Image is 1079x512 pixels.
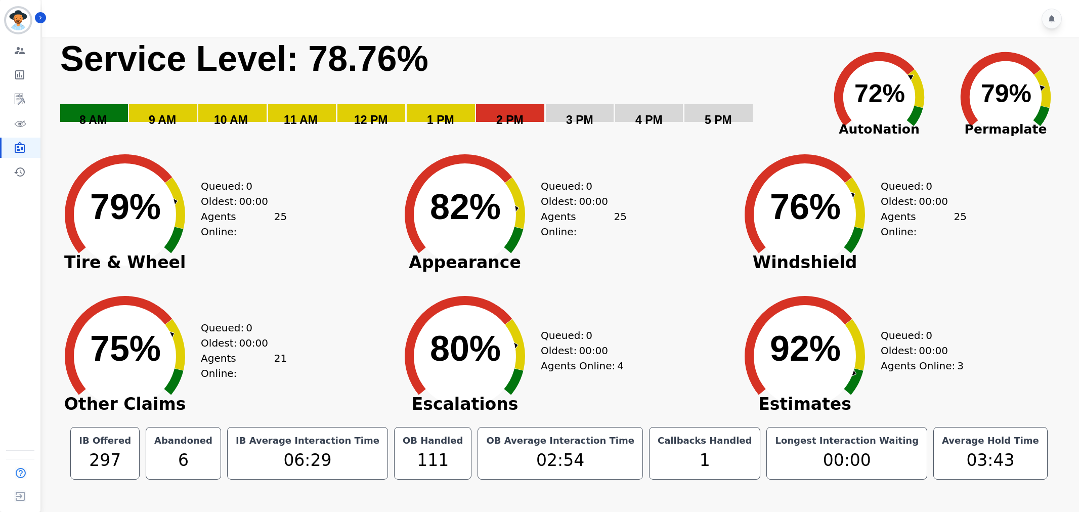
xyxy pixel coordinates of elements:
div: Abandoned [152,434,214,448]
text: 4 PM [635,113,663,126]
div: Agents Online: [541,358,627,373]
div: Agents Online: [881,209,967,239]
text: 92% [770,329,841,368]
span: 00:00 [579,194,608,209]
div: Oldest: [541,343,617,358]
div: Agents Online: [201,351,287,381]
text: 1 PM [427,113,454,126]
div: Agents Online: [541,209,627,239]
span: 25 [954,209,967,239]
div: Oldest: [201,335,277,351]
div: 02:54 [484,448,636,473]
text: 8 AM [79,113,107,126]
div: 06:29 [234,448,381,473]
div: 111 [401,448,465,473]
text: 76% [770,187,841,227]
span: Permaplate [942,120,1069,139]
text: 10 AM [214,113,248,126]
div: Oldest: [881,194,957,209]
text: Service Level: 78.76% [60,39,428,78]
div: Queued: [881,179,957,194]
span: Estimates [729,399,881,409]
div: Agents Online: [881,358,967,373]
div: Oldest: [201,194,277,209]
span: 00:00 [579,343,608,358]
div: 03:43 [940,448,1041,473]
text: 12 PM [354,113,387,126]
span: Other Claims [49,399,201,409]
text: 79% [981,79,1031,108]
text: 75% [90,329,161,368]
div: 1 [656,448,754,473]
div: Agents Online: [201,209,287,239]
span: 00:00 [239,335,268,351]
span: 0 [586,179,592,194]
div: IB Offered [77,434,133,448]
span: Tire & Wheel [49,258,201,268]
span: 3 [957,358,964,373]
div: Queued: [541,179,617,194]
img: Bordered avatar [6,8,30,32]
span: 0 [586,328,592,343]
span: 25 [614,209,627,239]
text: 82% [430,187,501,227]
div: 00:00 [773,448,921,473]
div: Queued: [201,179,277,194]
span: 0 [926,328,932,343]
div: Average Hold Time [940,434,1041,448]
div: Queued: [881,328,957,343]
span: 21 [274,351,287,381]
span: 0 [246,320,252,335]
div: Callbacks Handled [656,434,754,448]
text: 80% [430,329,501,368]
span: Escalations [389,399,541,409]
div: 297 [77,448,133,473]
text: 3 PM [566,113,593,126]
div: Oldest: [881,343,957,358]
div: IB Average Interaction Time [234,434,381,448]
text: 2 PM [496,113,524,126]
text: 5 PM [705,113,732,126]
text: 79% [90,187,161,227]
span: AutoNation [816,120,942,139]
div: OB Average Interaction Time [484,434,636,448]
span: 25 [274,209,287,239]
span: 00:00 [919,343,948,358]
div: Oldest: [541,194,617,209]
span: Windshield [729,258,881,268]
text: 9 AM [149,113,176,126]
div: Queued: [541,328,617,343]
span: 00:00 [239,194,268,209]
span: 0 [926,179,932,194]
span: 00:00 [919,194,948,209]
text: 72% [854,79,905,108]
span: Appearance [389,258,541,268]
span: 4 [617,358,624,373]
div: Longest Interaction Waiting [773,434,921,448]
text: 11 AM [284,113,318,126]
div: Queued: [201,320,277,335]
div: 6 [152,448,214,473]
div: OB Handled [401,434,465,448]
span: 0 [246,179,252,194]
svg: Service Level: 0% [59,37,810,141]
